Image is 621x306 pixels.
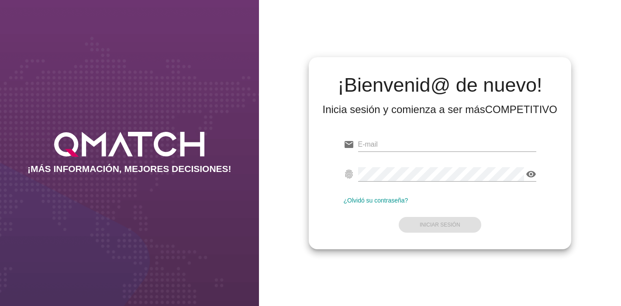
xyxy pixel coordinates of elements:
h2: ¡Bienvenid@ de nuevo! [323,75,558,96]
i: email [344,139,354,150]
h2: ¡MÁS INFORMACIÓN, MEJORES DECISIONES! [28,164,231,174]
div: Inicia sesión y comienza a ser más [323,103,558,117]
i: fingerprint [344,169,354,179]
i: visibility [526,169,536,179]
strong: COMPETITIVO [485,103,557,115]
input: E-mail [358,138,537,151]
a: ¿Olvidó su contraseña? [344,197,408,204]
